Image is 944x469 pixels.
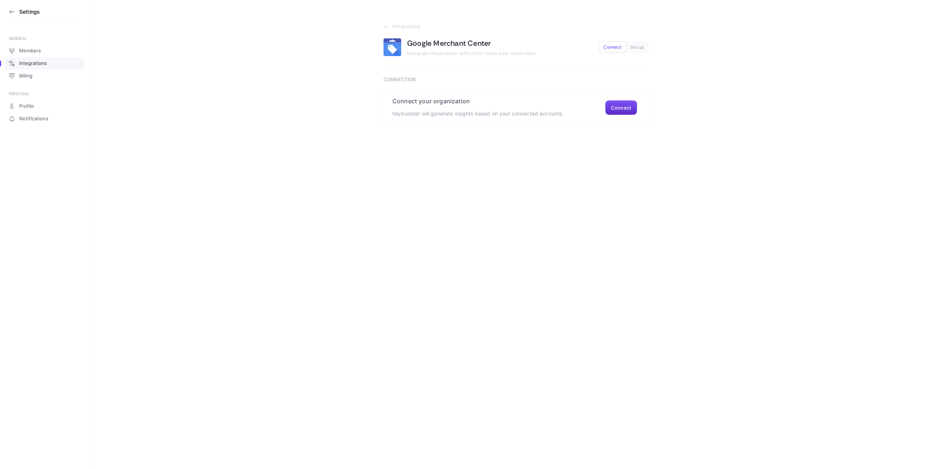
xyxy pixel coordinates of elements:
[19,103,34,109] span: Profile
[9,91,80,97] div: PERSONAL
[407,50,537,56] span: Integrate Heybooster with other tools your team uses.
[4,58,84,69] a: Integrations
[19,116,48,122] span: Notifications
[407,38,491,48] h1: Google Merchant Center
[4,100,84,112] a: Profile
[605,100,637,115] button: Connect
[626,42,648,52] button: Set up
[392,24,421,30] span: Integrations
[4,45,84,57] a: Members
[4,113,84,125] a: Notifications
[383,77,649,83] h3: Connection
[599,42,626,52] button: Connect
[19,9,40,15] h3: Settings
[9,35,80,41] div: GENERAL
[19,73,32,79] span: Billing
[603,45,621,50] span: Connect
[19,61,47,66] span: Integrations
[630,45,644,50] span: Set up
[383,24,649,30] a: Integrations
[392,97,563,105] h2: Connect your organization
[4,70,84,82] a: Billing
[392,109,563,118] p: heybooster will generate insights based on your connected accounts.
[19,48,41,54] span: Members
